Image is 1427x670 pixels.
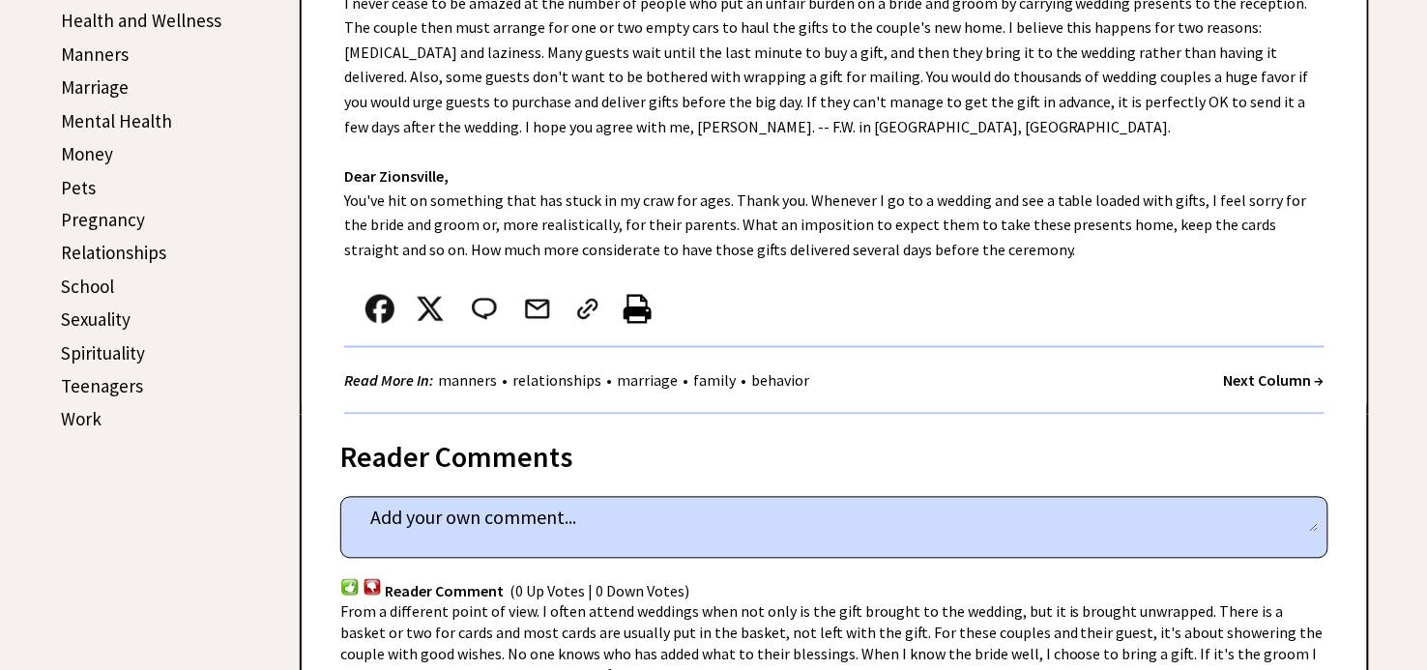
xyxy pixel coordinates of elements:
[61,308,131,332] a: Sexuality
[624,295,652,324] img: printer%20icon.png
[363,578,382,597] img: votdown.png
[61,75,129,99] a: Marriage
[688,371,741,391] a: family
[61,9,221,32] a: Health and Wellness
[573,295,602,324] img: link_02.png
[61,342,145,365] a: Spirituality
[340,578,360,597] img: votup.png
[340,437,1328,468] div: Reader Comments
[344,166,449,186] strong: Dear Zionsville,
[61,109,172,132] a: Mental Health
[61,242,166,265] a: Relationships
[61,408,102,431] a: Work
[61,43,129,66] a: Manners
[1224,371,1325,391] a: Next Column →
[385,581,504,600] span: Reader Comment
[61,209,145,232] a: Pregnancy
[746,371,814,391] a: behavior
[61,375,143,398] a: Teenagers
[344,369,814,393] div: • • • •
[61,276,114,299] a: School
[468,295,501,324] img: message_round%202.png
[365,295,394,324] img: facebook.png
[523,295,552,324] img: mail.png
[61,176,96,199] a: Pets
[61,142,113,165] a: Money
[433,371,502,391] a: manners
[508,371,606,391] a: relationships
[416,295,445,324] img: x_small.png
[612,371,683,391] a: marriage
[344,371,433,391] strong: Read More In:
[510,581,689,600] span: (0 Up Votes | 0 Down Votes)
